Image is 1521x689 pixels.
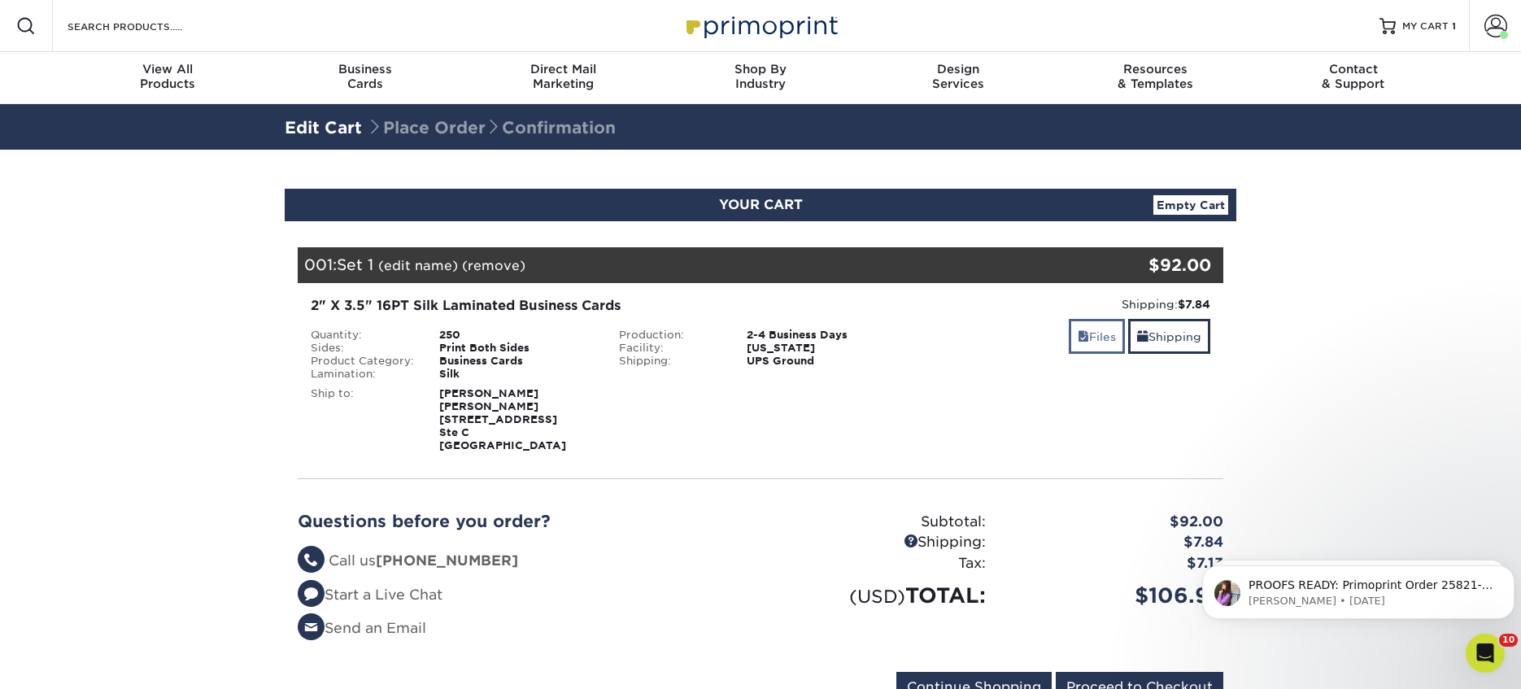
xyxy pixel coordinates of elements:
[607,355,735,368] div: Shipping:
[662,62,860,91] div: Industry
[285,118,362,137] a: Edit Cart
[760,553,998,574] div: Tax:
[1402,20,1449,33] span: MY CART
[367,118,616,137] span: Place Order Confirmation
[1178,298,1210,311] strong: $7.84
[734,355,914,368] div: UPS Ground
[69,62,267,76] span: View All
[719,197,803,212] span: YOUR CART
[53,47,298,319] span: PROOFS READY: Primoprint Order 25821-20628-1297 Thank you for placing your print order with Primo...
[1057,62,1254,76] span: Resources
[311,296,902,316] div: 2" X 3.5" 16PT Silk Laminated Business Cards
[378,258,458,273] a: (edit name)
[1128,319,1210,354] a: Shipping
[376,552,518,569] strong: [PHONE_NUMBER]
[607,329,735,342] div: Production:
[926,296,1210,312] div: Shipping:
[299,355,427,368] div: Product Category:
[267,62,464,76] span: Business
[66,16,224,36] input: SEARCH PRODUCTS.....
[679,8,842,43] img: Primoprint
[1254,62,1452,76] span: Contact
[734,329,914,342] div: 2-4 Business Days
[299,387,427,452] div: Ship to:
[1466,634,1505,673] iframe: Intercom live chat
[298,620,426,636] a: Send an Email
[69,62,267,91] div: Products
[760,580,998,611] div: TOTAL:
[1057,52,1254,104] a: Resources& Templates
[299,368,427,381] div: Lamination:
[464,62,662,91] div: Marketing
[298,247,1069,283] div: 001:
[1137,330,1148,343] span: shipping
[427,342,607,355] div: Print Both Sides
[859,62,1057,91] div: Services
[662,62,860,76] span: Shop By
[1196,531,1521,645] iframe: Intercom notifications message
[1499,634,1518,647] span: 10
[1057,62,1254,91] div: & Templates
[427,368,607,381] div: Silk
[337,255,373,273] span: Set 1
[734,342,914,355] div: [US_STATE]
[998,580,1236,611] div: $106.97
[1078,330,1089,343] span: files
[299,342,427,355] div: Sides:
[662,52,860,104] a: Shop ByIndustry
[69,52,267,104] a: View AllProducts
[464,52,662,104] a: Direct MailMarketing
[298,587,442,603] a: Start a Live Chat
[267,52,464,104] a: BusinessCards
[998,553,1236,574] div: $7.13
[1452,20,1456,32] span: 1
[859,52,1057,104] a: DesignServices
[267,62,464,91] div: Cards
[760,512,998,533] div: Subtotal:
[53,63,299,77] p: Message from Erica, sent 7w ago
[439,387,566,451] strong: [PERSON_NAME] [PERSON_NAME] [STREET_ADDRESS] Ste C [GEOGRAPHIC_DATA]
[462,258,525,273] a: (remove)
[998,532,1236,553] div: $7.84
[427,355,607,368] div: Business Cards
[859,62,1057,76] span: Design
[1254,62,1452,91] div: & Support
[760,532,998,553] div: Shipping:
[298,512,748,531] h2: Questions before you order?
[1254,52,1452,104] a: Contact& Support
[849,586,905,607] small: (USD)
[1069,319,1125,354] a: Files
[427,329,607,342] div: 250
[299,329,427,342] div: Quantity:
[607,342,735,355] div: Facility:
[1069,253,1211,277] div: $92.00
[998,512,1236,533] div: $92.00
[298,551,748,572] li: Call us
[1153,195,1228,215] a: Empty Cart
[464,62,662,76] span: Direct Mail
